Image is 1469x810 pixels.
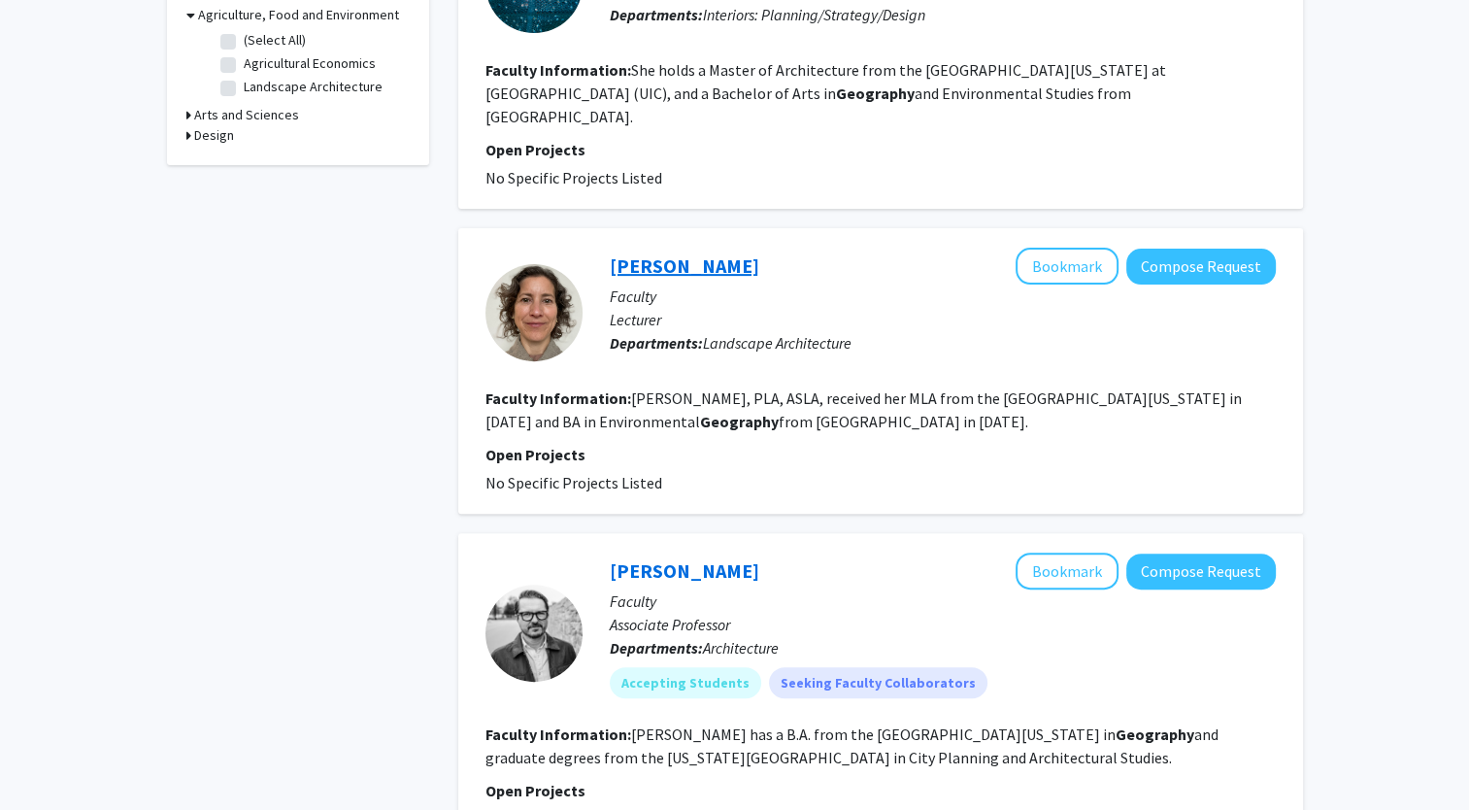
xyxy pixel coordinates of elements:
[485,443,1276,466] p: Open Projects
[610,613,1276,636] p: Associate Professor
[15,723,83,795] iframe: Chat
[703,638,779,658] span: Architecture
[198,5,399,25] h3: Agriculture, Food and Environment
[485,725,631,744] b: Faculty Information:
[485,388,1242,431] fg-read-more: [PERSON_NAME], PLA, ASLA, received her MLA from the [GEOGRAPHIC_DATA][US_STATE] in [DATE] and BA ...
[610,558,759,583] a: [PERSON_NAME]
[1126,249,1276,285] button: Compose Request to Jordan Phemister
[1016,553,1118,590] button: Add Jeffrey Fugate to Bookmarks
[244,53,376,74] label: Agricultural Economics
[485,779,1276,802] p: Open Projects
[703,5,925,24] span: Interiors: Planning/Strategy/Design
[194,125,234,146] h3: Design
[485,60,631,80] b: Faculty Information:
[244,30,306,51] label: (Select All)
[485,388,631,408] b: Faculty Information:
[700,412,779,431] b: Geography
[610,667,761,698] mat-chip: Accepting Students
[485,168,662,187] span: No Specific Projects Listed
[485,60,1166,126] fg-read-more: She holds a Master of Architecture from the [GEOGRAPHIC_DATA][US_STATE] at [GEOGRAPHIC_DATA] (UIC...
[485,725,1219,767] fg-read-more: [PERSON_NAME] has a B.A. from the [GEOGRAPHIC_DATA][US_STATE] in and graduate degrees from the [U...
[610,285,1276,308] p: Faculty
[610,333,703,353] b: Departments:
[610,308,1276,331] p: Lecturer
[1116,725,1194,744] b: Geography
[769,667,987,698] mat-chip: Seeking Faculty Collaborators
[1126,554,1276,590] button: Compose Request to Jeffrey Fugate
[610,5,703,24] b: Departments:
[836,84,915,103] b: Geography
[244,77,383,97] label: Landscape Architecture
[610,590,1276,613] p: Faculty
[610,253,759,278] a: [PERSON_NAME]
[485,473,662,492] span: No Specific Projects Listed
[485,138,1276,161] p: Open Projects
[1016,248,1118,285] button: Add Jordan Phemister to Bookmarks
[194,105,299,125] h3: Arts and Sciences
[610,638,703,658] b: Departments:
[703,333,851,353] span: Landscape Architecture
